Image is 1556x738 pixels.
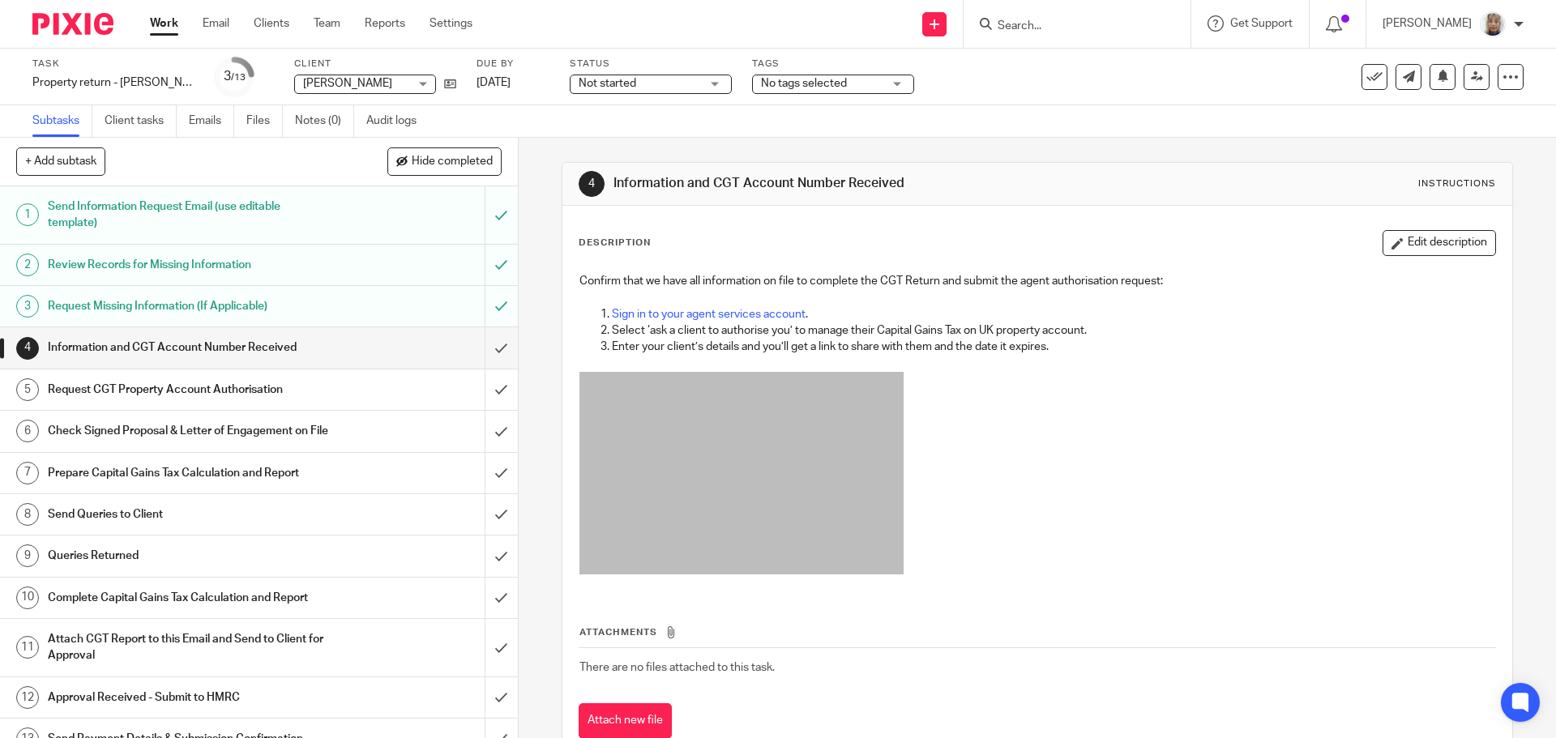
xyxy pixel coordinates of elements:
[613,175,1072,192] h1: Information and CGT Account Number Received
[16,503,39,526] div: 8
[48,335,328,360] h1: Information and CGT Account Number Received
[16,254,39,276] div: 2
[203,15,229,32] a: Email
[1418,177,1496,190] div: Instructions
[761,78,847,89] span: No tags selected
[32,105,92,137] a: Subtasks
[579,628,657,637] span: Attachments
[16,544,39,567] div: 9
[32,58,194,70] label: Task
[477,77,511,88] span: [DATE]
[32,13,113,35] img: Pixie
[48,378,328,402] h1: Request CGT Property Account Authorisation
[48,294,328,318] h1: Request Missing Information (If Applicable)
[612,309,806,320] a: Sign in to your agent services account
[32,75,194,91] div: Property return - [PERSON_NAME] and her husband
[579,662,775,673] span: There are no files attached to this task.
[612,306,1494,322] p: .
[105,105,177,137] a: Client tasks
[48,502,328,527] h1: Send Queries to Client
[48,461,328,485] h1: Prepare Capital Gains Tax Calculation and Report
[48,419,328,443] h1: Check Signed Proposal & Letter of Engagement on File
[365,15,405,32] a: Reports
[579,78,636,89] span: Not started
[16,462,39,484] div: 7
[752,58,914,70] label: Tags
[579,171,605,197] div: 4
[16,337,39,360] div: 4
[303,78,392,89] span: [PERSON_NAME]
[579,237,651,250] p: Description
[189,105,234,137] a: Emails
[16,636,39,659] div: 11
[48,685,328,710] h1: Approval Received - Submit to HMRC
[16,587,39,609] div: 10
[570,58,732,70] label: Status
[48,544,328,568] h1: Queries Returned
[246,105,283,137] a: Files
[231,73,246,82] small: /13
[16,420,39,442] div: 6
[430,15,472,32] a: Settings
[366,105,429,137] a: Audit logs
[612,322,1494,339] p: Select ‘ask a client to authorise you’ to manage their Capital Gains Tax on UK property account.
[254,15,289,32] a: Clients
[150,15,178,32] a: Work
[224,67,246,86] div: 3
[295,105,354,137] a: Notes (0)
[579,273,1494,289] p: Confirm that we have all information on file to complete the CGT Return and submit the agent auth...
[16,686,39,709] div: 12
[314,15,340,32] a: Team
[387,147,502,175] button: Hide completed
[1383,230,1496,256] button: Edit description
[612,339,1494,355] p: Enter your client’s details and you’ll get a link to share with them and the date it expires.
[48,194,328,236] h1: Send Information Request Email (use editable template)
[16,295,39,318] div: 3
[48,253,328,277] h1: Review Records for Missing Information
[1383,15,1472,32] p: [PERSON_NAME]
[16,203,39,226] div: 1
[477,58,549,70] label: Due by
[16,147,105,175] button: + Add subtask
[48,586,328,610] h1: Complete Capital Gains Tax Calculation and Report
[412,156,493,169] span: Hide completed
[1480,11,1506,37] img: Sara%20Zdj%C4%99cie%20.jpg
[294,58,456,70] label: Client
[996,19,1142,34] input: Search
[32,75,194,91] div: Property return - Jill and her husband
[48,627,328,668] h1: Attach CGT Report to this Email and Send to Client for Approval
[1230,18,1293,29] span: Get Support
[16,378,39,401] div: 5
